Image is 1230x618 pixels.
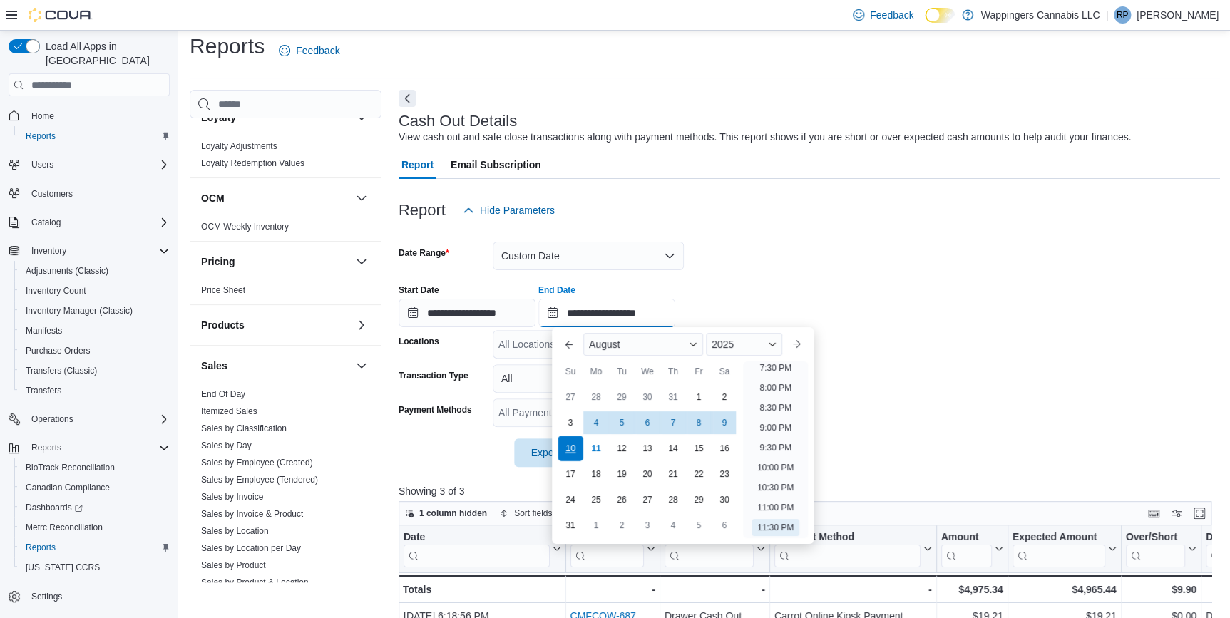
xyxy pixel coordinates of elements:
button: Inventory Count [14,281,175,301]
div: day-27 [559,386,582,408]
a: Manifests [20,322,68,339]
span: Reports [20,128,170,145]
button: Inventory Manager (Classic) [14,301,175,321]
div: day-26 [610,488,633,511]
button: Users [26,156,59,173]
div: We [636,360,659,383]
div: Amount [941,531,991,567]
button: Expected Amount [1012,531,1116,567]
button: Sales [353,357,370,374]
span: Settings [31,591,62,602]
span: BioTrack Reconciliation [20,459,170,476]
span: Canadian Compliance [20,479,170,496]
span: BioTrack Reconciliation [26,462,115,473]
div: day-6 [636,411,659,434]
span: Loyalty Redemption Values [201,158,304,169]
a: Settings [26,588,68,605]
span: Canadian Compliance [26,482,110,493]
div: day-5 [687,514,710,537]
span: Settings [26,587,170,605]
div: Su [559,360,582,383]
button: Next [399,90,416,107]
input: Dark Mode [925,8,955,23]
div: Date [404,531,550,567]
div: OCM [190,218,381,241]
a: Sales by Product & Location [201,577,309,587]
a: Price Sheet [201,285,245,295]
span: Price Sheet [201,284,245,296]
button: Sales [201,359,350,373]
a: Sales by Location [201,526,269,536]
a: Inventory Count [20,282,92,299]
button: Products [353,316,370,334]
ul: Time [743,361,808,538]
a: Transfers (Classic) [20,362,103,379]
li: 9:00 PM [754,419,797,436]
span: Manifests [20,322,170,339]
div: day-14 [662,437,685,460]
button: Display options [1168,505,1185,522]
div: $4,965.44 [1012,581,1116,598]
span: Inventory Manager (Classic) [20,302,170,319]
span: Catalog [26,214,170,231]
div: Loyalty [190,138,381,177]
span: Sales by Product & Location [201,577,309,588]
div: day-28 [662,488,685,511]
span: Reports [26,439,170,456]
button: Transaction # [570,531,655,567]
div: day-4 [585,411,608,434]
div: Transaction Type [665,531,754,567]
span: Export [523,438,585,467]
button: Keyboard shortcuts [1145,505,1162,522]
span: Inventory [26,242,170,259]
a: Loyalty Redemption Values [201,158,304,168]
button: Metrc Reconciliation [14,517,175,537]
span: Inventory [31,245,66,257]
a: Sales by Invoice & Product [201,509,303,519]
span: Customers [26,185,170,202]
a: Adjustments (Classic) [20,262,114,279]
div: day-28 [585,386,608,408]
a: End Of Day [201,389,245,399]
span: Reports [20,539,170,556]
button: Operations [26,411,79,428]
li: 9:30 PM [754,439,797,456]
span: Reports [31,442,61,453]
a: Canadian Compliance [20,479,116,496]
span: Customers [31,188,73,200]
a: Home [26,108,60,125]
a: Sales by Employee (Created) [201,458,313,468]
button: Inventory [26,242,72,259]
button: Custom Date [493,242,684,270]
span: Sales by Employee (Created) [201,457,313,468]
div: Totals [403,581,561,598]
span: Operations [31,413,73,425]
a: Feedback [847,1,919,29]
a: Metrc Reconciliation [20,519,108,536]
p: Wappingers Cannabis LLC [980,6,1100,24]
span: Users [26,156,170,173]
a: Customers [26,185,78,202]
button: Products [201,318,350,332]
button: All [493,364,684,393]
div: day-18 [585,463,608,485]
div: day-24 [559,488,582,511]
div: day-29 [687,488,710,511]
button: Over/Short [1125,531,1196,567]
div: day-1 [585,514,608,537]
span: Transfers [20,382,170,399]
span: Sales by Invoice [201,491,263,503]
div: Sa [713,360,736,383]
span: RP [1117,6,1129,24]
a: Reports [20,128,61,145]
span: Loyalty Adjustments [201,140,277,152]
button: OCM [201,191,350,205]
span: Adjustments (Classic) [20,262,170,279]
button: OCM [353,190,370,207]
div: Expected Amount [1012,531,1105,567]
span: Dashboards [20,499,170,516]
span: Inventory Count [20,282,170,299]
div: - [570,581,655,598]
button: Catalog [3,212,175,232]
a: OCM Weekly Inventory [201,222,289,232]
